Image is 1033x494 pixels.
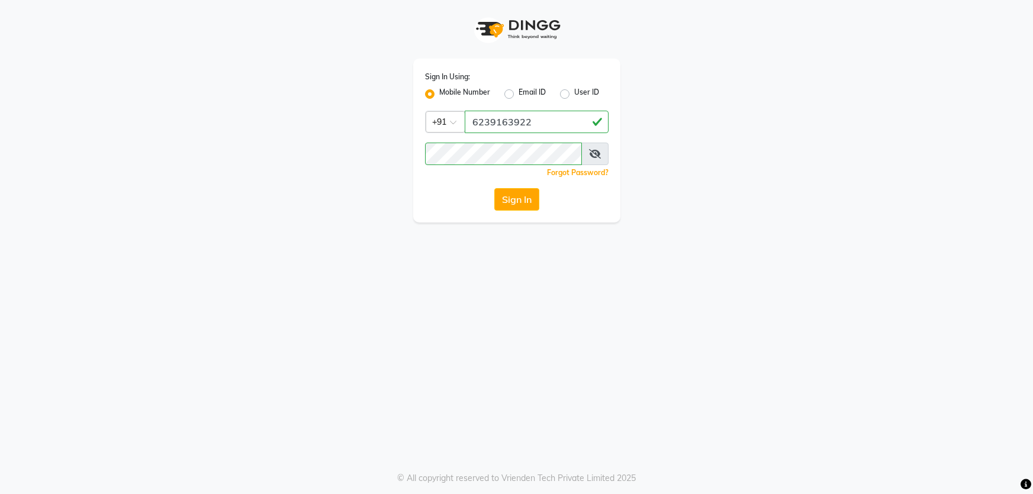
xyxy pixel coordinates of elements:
img: logo1.svg [469,12,564,47]
input: Username [425,143,582,165]
a: Forgot Password? [547,168,609,177]
input: Username [465,111,609,133]
label: User ID [574,87,599,101]
button: Sign In [494,188,539,211]
label: Mobile Number [439,87,490,101]
label: Email ID [519,87,546,101]
label: Sign In Using: [425,72,470,82]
